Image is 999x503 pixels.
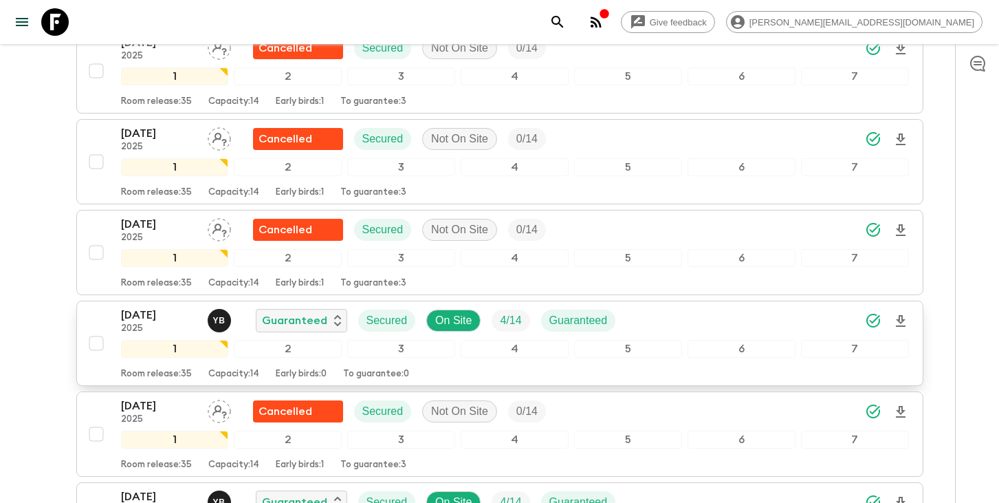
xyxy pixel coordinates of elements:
p: Early birds: 1 [276,187,324,198]
div: 6 [688,431,795,449]
div: 4 [461,431,569,449]
div: Trip Fill [508,128,546,150]
div: 1 [121,249,229,267]
p: Cancelled [259,40,312,56]
div: 5 [574,67,682,85]
p: 2025 [121,414,197,425]
p: Room release: 35 [121,278,192,289]
p: 0 / 14 [516,222,538,238]
div: 2 [234,67,342,85]
svg: Download Onboarding [892,313,909,330]
p: Guaranteed [549,312,608,329]
div: Not On Site [422,219,497,241]
svg: Synced Successfully [865,403,881,420]
span: Yohan Bayona [208,313,234,324]
p: Not On Site [431,222,488,238]
svg: Synced Successfully [865,222,881,238]
div: 5 [574,431,682,449]
p: 2025 [121,142,197,153]
div: 7 [801,431,909,449]
p: [DATE] [121,125,197,142]
div: 4 [461,67,569,85]
p: Early birds: 1 [276,460,324,471]
div: Not On Site [422,128,497,150]
div: 6 [688,158,795,176]
p: Secured [362,40,404,56]
div: 3 [347,340,455,358]
div: Not On Site [422,400,497,422]
div: Not On Site [422,37,497,59]
p: Early birds: 1 [276,278,324,289]
div: 4 [461,158,569,176]
p: Secured [362,131,404,147]
p: Room release: 35 [121,460,192,471]
p: Cancelled [259,222,312,238]
p: Cancelled [259,131,312,147]
div: 2 [234,340,342,358]
div: Flash Pack cancellation [253,37,343,59]
button: [DATE]2025Assign pack leaderFlash Pack cancellationSecuredNot On SiteTrip Fill1234567Room release... [76,119,923,204]
svg: Download Onboarding [892,404,909,420]
div: Flash Pack cancellation [253,400,343,422]
p: Not On Site [431,131,488,147]
div: Trip Fill [508,219,546,241]
p: To guarantee: 3 [340,460,406,471]
span: Assign pack leader [208,404,231,415]
div: Secured [354,37,412,59]
div: 3 [347,431,455,449]
div: 4 [461,340,569,358]
div: 2 [234,431,342,449]
p: 2025 [121,51,197,62]
div: 6 [688,249,795,267]
p: [DATE] [121,398,197,414]
span: Assign pack leader [208,222,231,233]
div: 2 [234,249,342,267]
div: 1 [121,340,229,358]
p: Capacity: 14 [208,278,259,289]
svg: Download Onboarding [892,131,909,148]
div: Secured [354,128,412,150]
p: Room release: 35 [121,187,192,198]
div: Flash Pack cancellation [253,128,343,150]
p: On Site [435,312,472,329]
div: Trip Fill [508,37,546,59]
button: [DATE]2025Yohan BayonaGuaranteedSecuredOn SiteTrip FillGuaranteed1234567Room release:35Capacity:1... [76,301,923,386]
svg: Synced Successfully [865,40,881,56]
div: 5 [574,249,682,267]
div: 3 [347,158,455,176]
div: 4 [461,249,569,267]
svg: Download Onboarding [892,41,909,57]
div: [PERSON_NAME][EMAIL_ADDRESS][DOMAIN_NAME] [726,11,982,33]
span: Assign pack leader [208,41,231,52]
p: Room release: 35 [121,96,192,107]
svg: Synced Successfully [865,131,881,147]
p: 2025 [121,323,197,334]
p: 0 / 14 [516,131,538,147]
svg: Download Onboarding [892,222,909,239]
p: Early birds: 0 [276,369,327,380]
p: Y B [213,315,226,326]
div: 5 [574,340,682,358]
p: 0 / 14 [516,403,538,420]
p: Capacity: 14 [208,96,259,107]
p: Not On Site [431,403,488,420]
p: Secured [362,403,404,420]
p: Room release: 35 [121,369,192,380]
p: To guarantee: 0 [343,369,409,380]
div: Secured [354,219,412,241]
p: To guarantee: 3 [340,278,406,289]
div: Secured [354,400,412,422]
span: Assign pack leader [208,131,231,142]
p: 4 / 14 [500,312,521,329]
p: Early birds: 1 [276,96,324,107]
p: Capacity: 14 [208,369,259,380]
div: Trip Fill [508,400,546,422]
button: [DATE]2025Assign pack leaderFlash Pack cancellationSecuredNot On SiteTrip Fill1234567Room release... [76,210,923,295]
p: Secured [362,222,404,238]
p: Capacity: 14 [208,187,259,198]
p: 0 / 14 [516,40,538,56]
div: 3 [347,67,455,85]
span: Give feedback [642,17,714,28]
p: Cancelled [259,403,312,420]
div: 7 [801,249,909,267]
